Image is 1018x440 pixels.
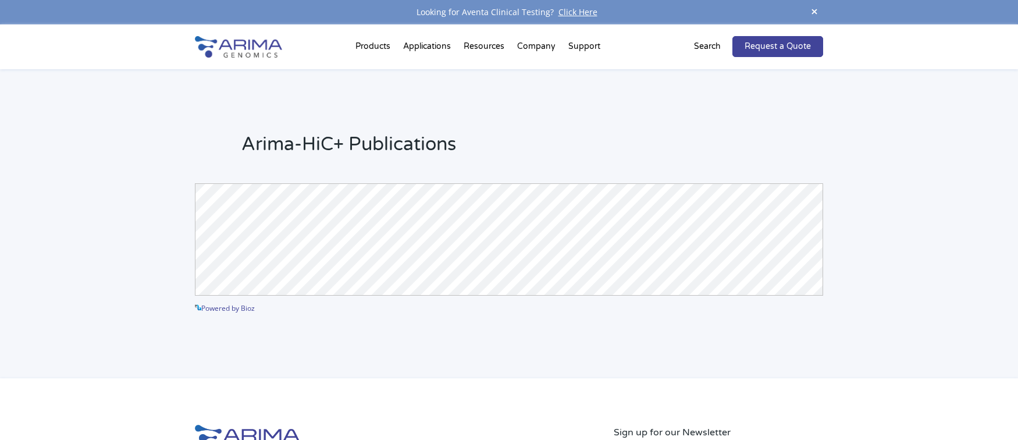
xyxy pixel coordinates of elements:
img: Arima-Genomics-logo [195,36,282,58]
a: Click Here [554,6,602,17]
h2: Arima-HiC+ Publications [241,132,823,166]
img: powered by bioz [195,304,201,311]
a: Powered by Bioz [195,303,255,313]
p: Search [694,39,721,54]
a: See more details on Bioz [743,300,823,315]
a: Request a Quote [732,36,823,57]
div: Looking for Aventa Clinical Testing? [195,5,823,20]
p: Sign up for our Newsletter [614,425,823,440]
